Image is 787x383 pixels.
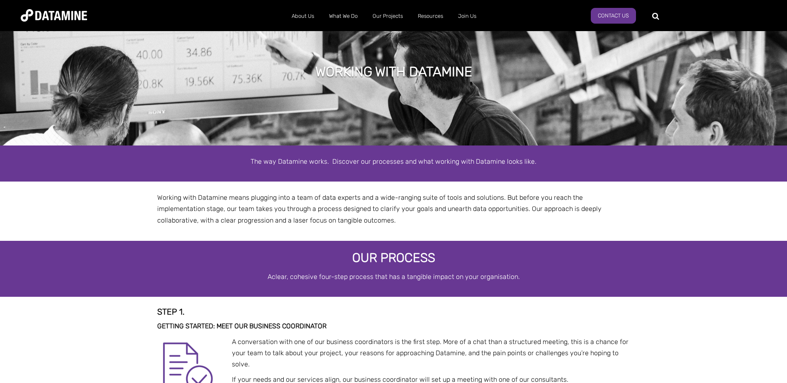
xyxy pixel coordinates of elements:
a: Our Projects [365,5,410,27]
span: A conversation with one of our business coordinators is the first step. More of a chat than a str... [232,338,629,368]
a: Contact Us [591,8,636,24]
img: Datamine [21,9,87,22]
a: Join Us [451,5,484,27]
span: A [268,273,272,281]
span: Getting started: Meet our business coordinator [157,322,326,330]
a: What We Do [322,5,365,27]
img: Banking & Financial [157,230,158,230]
span: Our Process [352,250,435,265]
strong: Step 1. [157,307,185,317]
a: About Us [284,5,322,27]
h1: Working with Datamine [315,63,472,81]
span: Working with Datamine means plugging into a team of data experts and a wide-ranging suite of tool... [157,194,602,224]
span: clear, cohesive four-step process that has a tangible impact on your organisation. [272,273,520,281]
p: The way Datamine works. Discover our processes and what working with Datamine looks like. [157,156,630,167]
a: Resources [410,5,451,27]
